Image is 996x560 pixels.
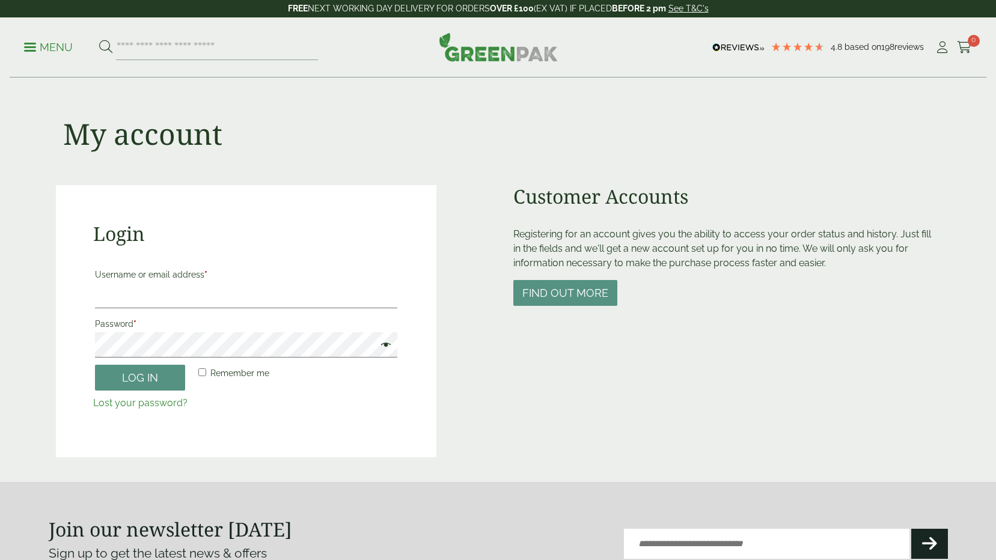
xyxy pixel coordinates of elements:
[957,38,972,56] a: 0
[490,4,534,13] strong: OVER £100
[894,42,924,52] span: reviews
[288,4,308,13] strong: FREE
[513,227,941,270] p: Registering for an account gives you the ability to access your order status and history. Just fi...
[668,4,709,13] a: See T&C's
[95,266,397,283] label: Username or email address
[968,35,980,47] span: 0
[24,40,73,55] p: Menu
[771,41,825,52] div: 4.79 Stars
[957,41,972,53] i: Cart
[831,42,845,52] span: 4.8
[95,365,185,391] button: Log in
[513,288,617,299] a: Find out more
[95,315,397,332] label: Password
[612,4,666,13] strong: BEFORE 2 pm
[881,42,894,52] span: 198
[93,222,399,245] h2: Login
[935,41,950,53] i: My Account
[63,117,222,151] h1: My account
[439,32,558,61] img: GreenPak Supplies
[845,42,881,52] span: Based on
[198,368,206,376] input: Remember me
[210,368,269,378] span: Remember me
[49,516,292,542] strong: Join our newsletter [DATE]
[93,397,188,409] a: Lost your password?
[24,40,73,52] a: Menu
[513,280,617,306] button: Find out more
[712,43,765,52] img: REVIEWS.io
[513,185,941,208] h2: Customer Accounts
